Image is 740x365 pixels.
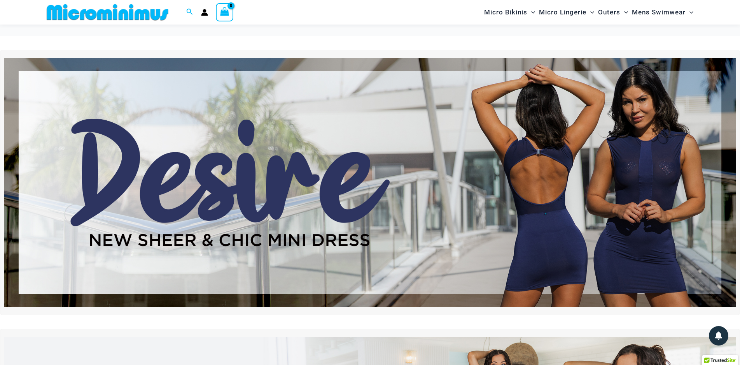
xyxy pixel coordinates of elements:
[216,3,234,21] a: View Shopping Cart, empty
[527,2,535,22] span: Menu Toggle
[186,7,193,17] a: Search icon link
[482,2,537,22] a: Micro BikinisMenu ToggleMenu Toggle
[484,2,527,22] span: Micro Bikinis
[539,2,586,22] span: Micro Lingerie
[620,2,628,22] span: Menu Toggle
[598,2,620,22] span: Outers
[4,58,736,307] img: Desire me Navy Dress
[632,2,686,22] span: Mens Swimwear
[630,2,695,22] a: Mens SwimwearMenu ToggleMenu Toggle
[481,1,697,23] nav: Site Navigation
[44,4,171,21] img: MM SHOP LOGO FLAT
[201,9,208,16] a: Account icon link
[537,2,596,22] a: Micro LingerieMenu ToggleMenu Toggle
[596,2,630,22] a: OutersMenu ToggleMenu Toggle
[586,2,594,22] span: Menu Toggle
[686,2,693,22] span: Menu Toggle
